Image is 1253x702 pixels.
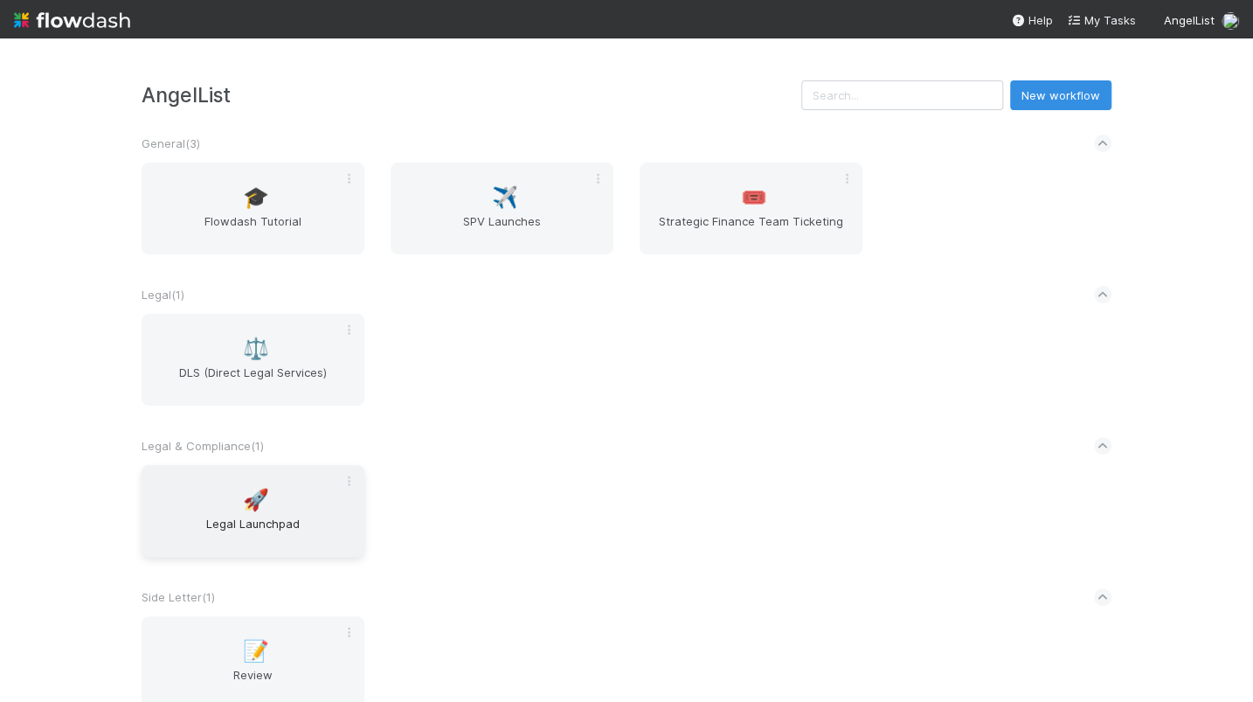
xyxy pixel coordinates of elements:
span: 🎟️ [741,186,767,209]
a: 🎟️Strategic Finance Team Ticketing [640,163,862,254]
span: Strategic Finance Team Ticketing [647,212,855,247]
div: Help [1011,11,1053,29]
span: DLS (Direct Legal Services) [149,364,357,399]
span: Flowdash Tutorial [149,212,357,247]
span: General ( 3 ) [142,136,200,150]
span: Legal Launchpad [149,515,357,550]
a: ✈️SPV Launches [391,163,613,254]
input: Search... [801,80,1003,110]
img: logo-inverted-e16ddd16eac7371096b0.svg [14,5,130,35]
span: AngelList [1164,13,1215,27]
a: ⚖️DLS (Direct Legal Services) [142,314,364,406]
span: Legal ( 1 ) [142,288,184,302]
span: 📝 [243,640,269,663]
button: New workflow [1010,80,1111,110]
h3: AngelList [142,83,801,107]
span: My Tasks [1067,13,1136,27]
img: avatar_b5be9b1b-4537-4870-b8e7-50cc2287641b.png [1222,12,1239,30]
a: 🎓Flowdash Tutorial [142,163,364,254]
span: SPV Launches [398,212,606,247]
span: 🎓 [243,186,269,209]
span: ✈️ [492,186,518,209]
a: My Tasks [1067,11,1136,29]
a: 🚀Legal Launchpad [142,465,364,557]
span: Side Letter ( 1 ) [142,590,215,604]
span: Review [149,666,357,701]
span: ⚖️ [243,337,269,360]
span: Legal & Compliance ( 1 ) [142,439,264,453]
span: 🚀 [243,489,269,511]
